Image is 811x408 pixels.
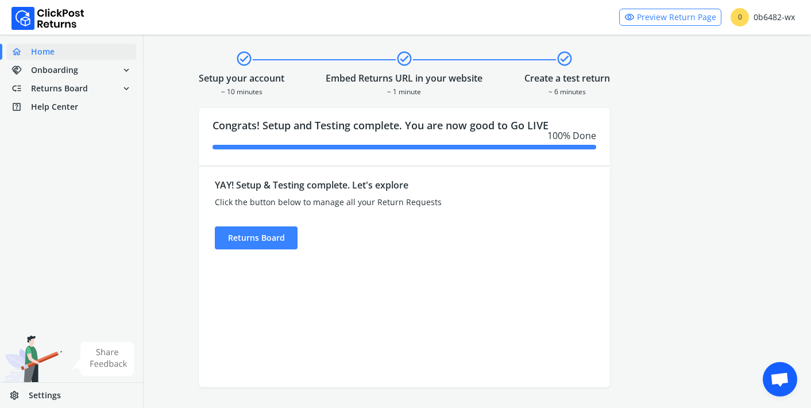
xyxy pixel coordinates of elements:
span: handshake [11,62,31,78]
div: YAY! Setup & Testing complete. Let's explore [215,178,491,192]
span: settings [9,387,29,403]
span: Returns Board [31,83,88,94]
span: check_circle [556,48,573,69]
div: Congrats! Setup and Testing complete. You are now good to Go LIVE [199,108,610,165]
span: expand_more [121,80,132,97]
a: visibilityPreview Return Page [619,9,721,26]
span: 0 [731,8,749,26]
span: Home [31,46,55,57]
a: homeHome [7,44,136,60]
div: Create a test return [524,71,610,85]
span: home [11,44,31,60]
div: 100 % Done [213,129,596,143]
span: check_circle [396,48,413,69]
img: share feedback [72,342,134,376]
div: Setup your account [199,71,284,85]
span: expand_more [121,62,132,78]
span: low_priority [11,80,31,97]
div: Open chat [763,362,797,397]
span: Onboarding [31,64,78,76]
span: help_center [11,99,31,115]
div: ~ 1 minute [326,85,482,97]
span: visibility [624,9,635,25]
div: Embed Returns URL in your website [326,71,482,85]
img: Logo [11,7,84,30]
h4: Welcome Partner! [199,21,756,34]
span: Help Center [31,101,78,113]
div: Returns Board [215,226,298,249]
span: Settings [29,390,61,401]
div: ~ 6 minutes [524,85,610,97]
a: help_centerHelp Center [7,99,136,115]
div: 0b6482-wx [731,8,795,26]
span: check_circle [235,48,253,69]
div: Click the button below to manage all your Return Requests [215,197,491,208]
div: ~ 10 minutes [199,85,284,97]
